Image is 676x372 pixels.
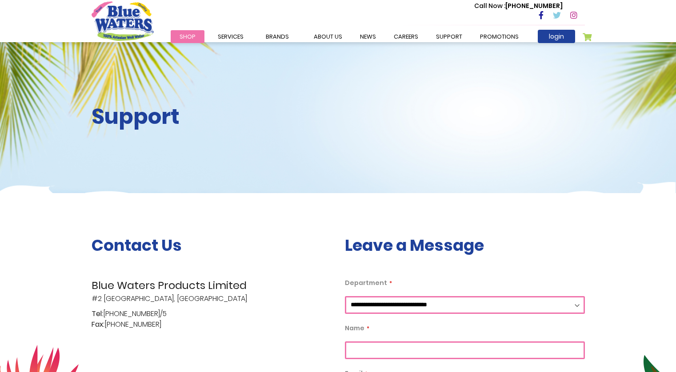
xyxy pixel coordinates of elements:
a: careers [385,30,427,43]
span: Brands [266,32,289,41]
span: Department [345,278,387,287]
span: Services [218,32,244,41]
h3: Leave a Message [345,236,585,255]
span: Blue Waters Products Limited [92,277,332,293]
span: Call Now : [474,1,505,10]
span: Name [345,324,364,332]
h3: Contact Us [92,236,332,255]
a: store logo [92,1,154,40]
a: about us [305,30,351,43]
a: News [351,30,385,43]
a: Promotions [471,30,528,43]
p: #2 [GEOGRAPHIC_DATA], [GEOGRAPHIC_DATA] [92,277,332,304]
span: Shop [180,32,196,41]
a: login [538,30,575,43]
h2: Support [92,104,332,130]
a: support [427,30,471,43]
span: Fax: [92,319,104,330]
p: [PHONE_NUMBER]/5 [PHONE_NUMBER] [92,309,332,330]
span: Tel: [92,309,103,319]
p: [PHONE_NUMBER] [474,1,563,11]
